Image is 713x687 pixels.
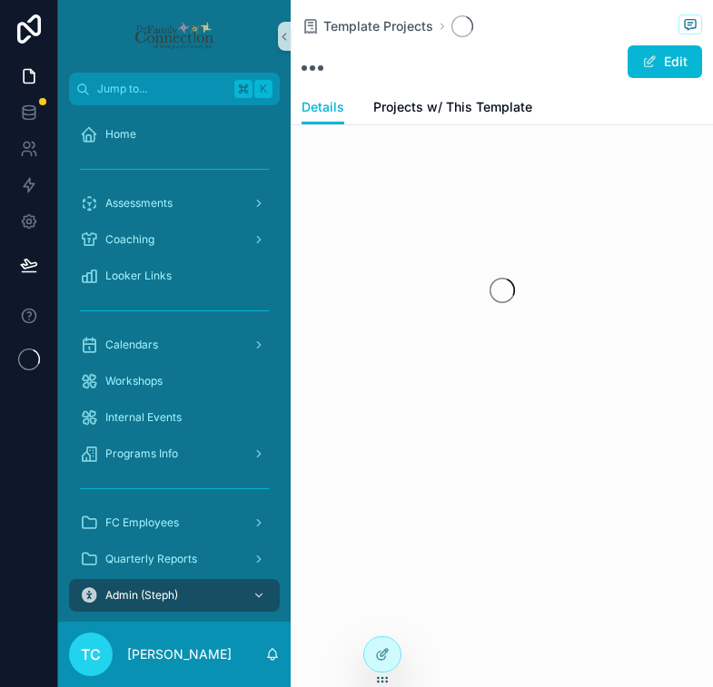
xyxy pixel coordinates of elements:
span: Internal Events [105,410,182,425]
a: Workshops [69,365,280,397]
a: Details [302,91,344,125]
a: Quarterly Reports [69,543,280,575]
span: Calendars [105,338,158,352]
span: Template Projects [323,17,433,35]
button: Edit [628,45,702,78]
a: Programs Info [69,437,280,470]
button: Jump to...K [69,73,280,105]
span: Admin (Steph) [105,588,178,603]
a: Calendars [69,329,280,361]
a: Projects w/ This Template [373,91,532,127]
span: Coaching [105,232,154,247]
span: K [256,82,271,96]
span: Programs Info [105,447,178,461]
span: Jump to... [97,82,227,96]
a: Looker Links [69,260,280,292]
span: Assessments [105,196,173,211]
a: Template Projects [302,17,433,35]
a: Assessments [69,187,280,220]
span: TC [81,643,101,665]
a: Home [69,118,280,151]
span: Looker Links [105,269,172,283]
a: Coaching [69,223,280,256]
span: FC Employees [105,515,179,530]
span: Details [302,98,344,116]
span: Workshops [105,374,163,388]
p: [PERSON_NAME] [127,645,232,663]
a: Internal Events [69,401,280,434]
a: Admin (Steph) [69,579,280,612]
span: Projects w/ This Template [373,98,532,116]
span: Quarterly Reports [105,552,197,566]
img: App logo [134,22,214,51]
a: FC Employees [69,506,280,539]
span: Home [105,127,136,142]
div: scrollable content [58,105,291,622]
